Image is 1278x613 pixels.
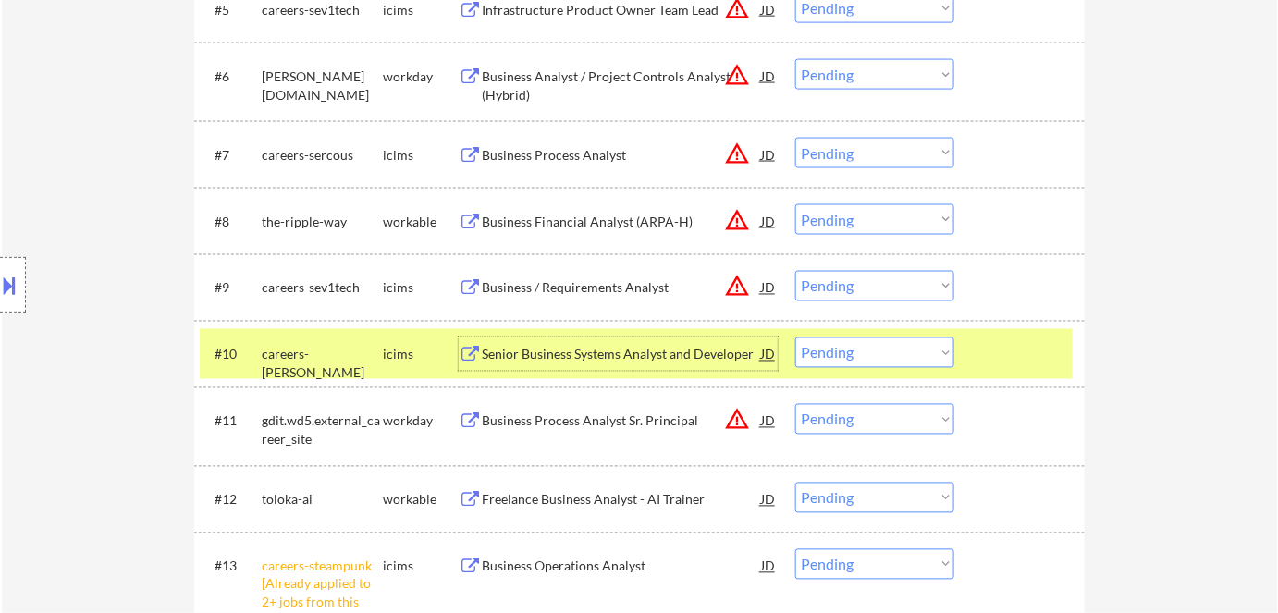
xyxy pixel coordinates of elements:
[482,279,761,298] div: Business / Requirements Analyst
[759,204,778,238] div: JD
[383,412,459,431] div: workday
[215,67,247,86] div: #6
[724,407,750,433] button: warning_amber
[482,67,761,104] div: Business Analyst / Project Controls Analyst (Hybrid)
[262,491,383,509] div: toloka-ai
[759,271,778,304] div: JD
[383,146,459,165] div: icims
[759,549,778,582] div: JD
[759,337,778,371] div: JD
[262,67,383,104] div: [PERSON_NAME][DOMAIN_NAME]
[759,138,778,171] div: JD
[383,491,459,509] div: workable
[383,346,459,364] div: icims
[482,213,761,231] div: Business Financial Analyst (ARPA-H)
[262,1,383,19] div: careers-sev1tech
[383,558,459,576] div: icims
[724,62,750,88] button: warning_amber
[759,59,778,92] div: JD
[215,491,247,509] div: #12
[383,1,459,19] div: icims
[724,274,750,300] button: warning_amber
[215,1,247,19] div: #5
[482,558,761,576] div: Business Operations Analyst
[724,207,750,233] button: warning_amber
[383,67,459,86] div: workday
[724,141,750,166] button: warning_amber
[482,146,761,165] div: Business Process Analyst
[482,346,761,364] div: Senior Business Systems Analyst and Developer
[215,558,247,576] div: #13
[482,1,761,19] div: Infrastructure Product Owner Team Lead
[482,412,761,431] div: Business Process Analyst Sr. Principal
[759,483,778,516] div: JD
[383,279,459,298] div: icims
[383,213,459,231] div: workable
[759,404,778,437] div: JD
[482,491,761,509] div: Freelance Business Analyst - AI Trainer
